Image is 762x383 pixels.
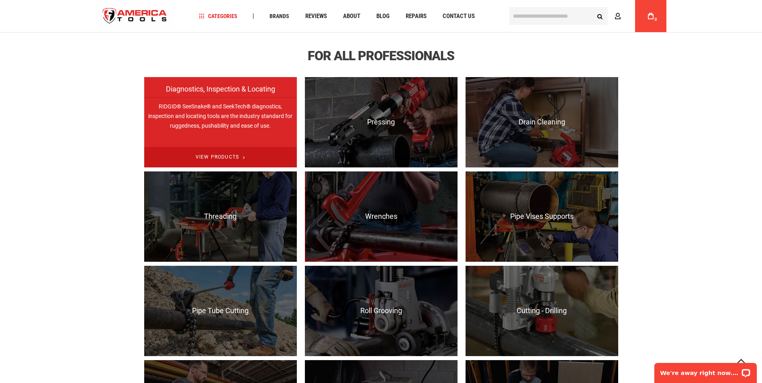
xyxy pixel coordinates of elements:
a: Reviews [302,11,331,22]
a: Roll Grooving [305,266,458,356]
span: Pipe Tube Cutting [144,307,297,315]
img: America Tools [96,1,174,31]
span: Drain Cleaning [466,118,618,126]
a: Drain Cleaning [466,77,618,167]
span: Pressing [305,118,458,126]
a: About [339,11,364,22]
a: Repairs [402,11,430,22]
a: Blog [373,11,393,22]
span: 0 [655,17,657,22]
span: Reviews [305,13,327,19]
iframe: LiveChat chat widget [649,358,762,383]
a: Cutting - Drilling [466,266,618,356]
a: Categories [195,11,241,22]
span: Blog [376,13,390,19]
span: Repairs [406,13,427,19]
a: Pipe Tube Cutting [144,266,297,356]
span: Wrenches [305,212,458,220]
span: View Products [144,147,297,167]
span: Pipe Vises Supports [466,212,618,220]
a: Pressing [305,77,458,167]
a: Diagnostics, Inspection & Locating RIDGID® SeeSnake® and SeekTech® diagnostics, inspection and lo... [144,77,297,167]
span: Categories [199,13,237,19]
a: Wrenches [305,171,458,262]
span: Diagnostics, Inspection & Locating [144,85,297,101]
p: RIDGID® SeeSnake® and SeekTech® diagnostics, inspection and locating tools are the industry stand... [144,97,297,187]
span: Brands [270,13,289,19]
a: Brands [266,11,293,22]
a: Contact Us [439,11,478,22]
button: Search [592,8,608,24]
span: Contact Us [443,13,475,19]
a: Threading [144,171,297,262]
span: Roll Grooving [305,307,458,315]
span: About [343,13,360,19]
span: Threading [144,212,297,220]
a: Pipe Vises Supports [466,171,618,262]
a: store logo [96,1,174,31]
span: Cutting - Drilling [466,307,618,315]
